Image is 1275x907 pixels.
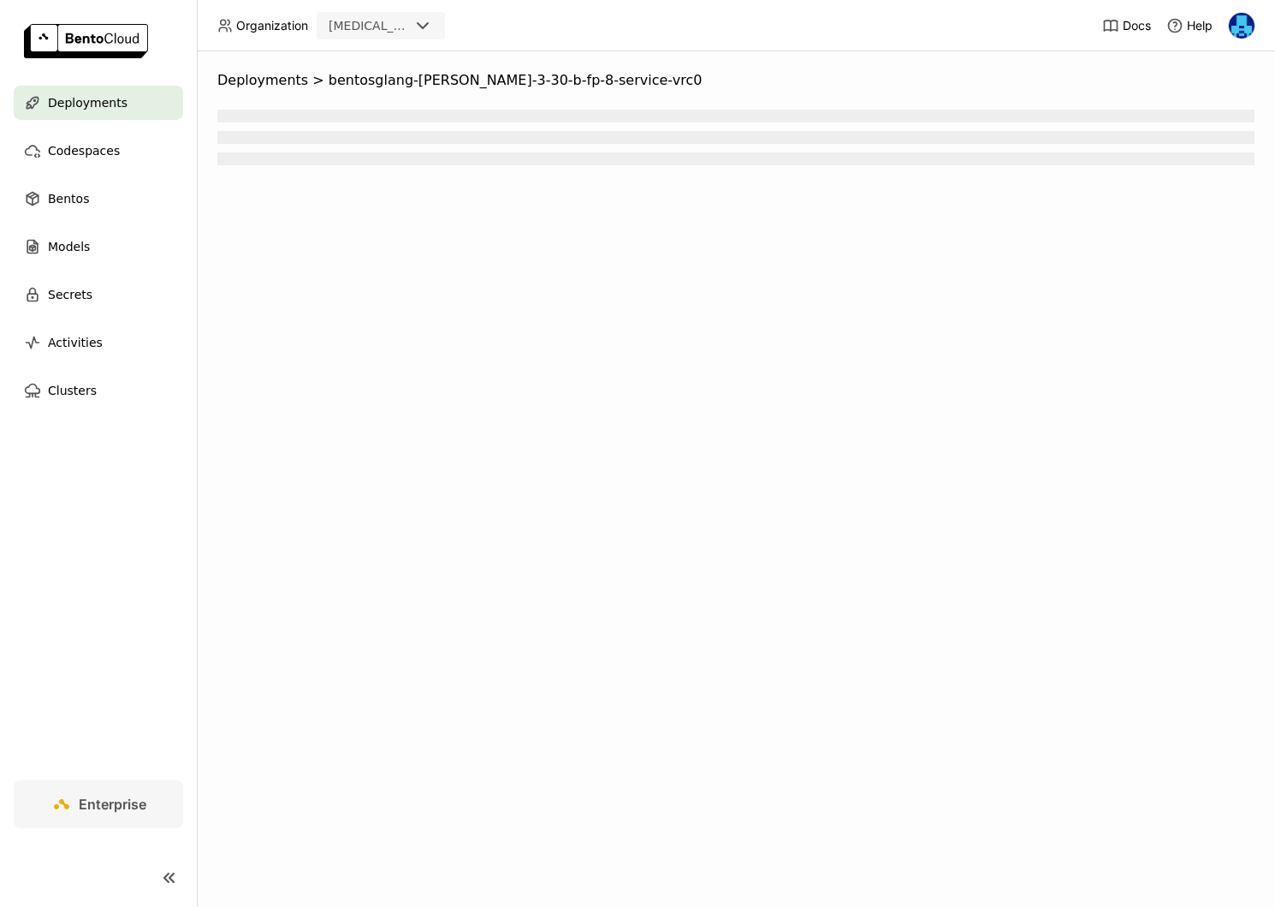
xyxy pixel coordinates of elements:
span: Models [48,236,90,257]
a: Docs [1102,17,1151,34]
div: Help [1166,17,1213,34]
a: Enterprise [14,780,183,828]
a: Deployments [14,86,183,120]
span: Help [1187,18,1213,33]
span: Codespaces [48,140,120,161]
span: Bentos [48,188,89,209]
img: logo [24,24,148,58]
a: Models [14,230,183,264]
nav: Breadcrumbs navigation [217,72,1254,89]
span: Secrets [48,284,92,305]
span: Deployments [217,72,308,89]
a: Bentos [14,182,183,216]
a: Codespaces [14,134,183,168]
span: Enterprise [79,796,146,813]
a: Secrets [14,277,183,312]
span: Docs [1123,18,1151,33]
span: Clusters [48,380,97,401]
img: Yi Guo [1229,13,1254,39]
span: Organization [236,18,308,33]
span: > [308,72,329,89]
span: Deployments [48,92,127,113]
div: [MEDICAL_DATA] [329,17,409,34]
span: Activities [48,332,103,353]
span: bentosglang-[PERSON_NAME]-3-30-b-fp-8-service-vrc0 [329,72,703,89]
a: Activities [14,325,183,360]
a: Clusters [14,373,183,408]
input: Selected revia. [411,18,412,35]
